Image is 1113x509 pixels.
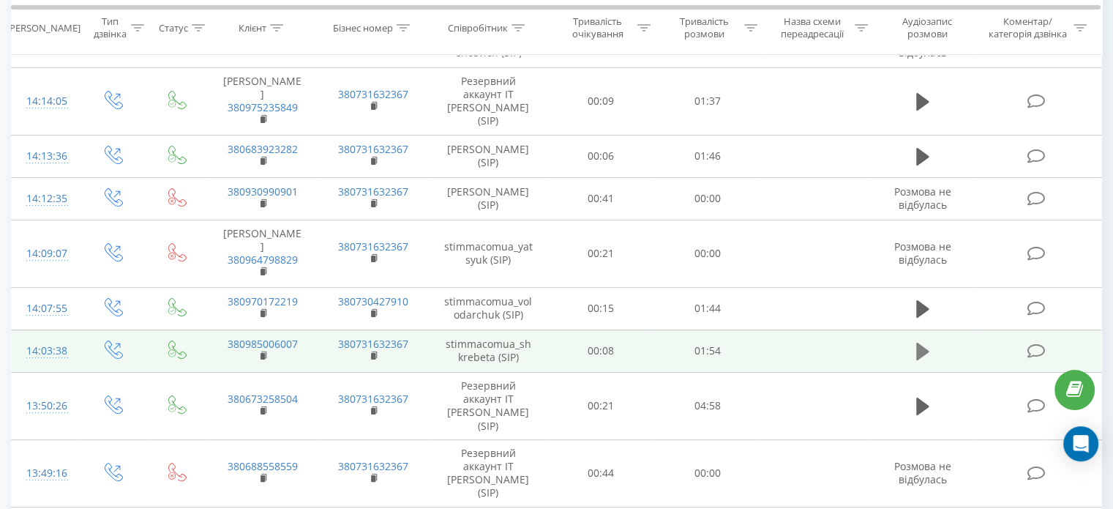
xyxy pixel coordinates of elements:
[228,185,298,198] a: 380930990901
[654,439,760,507] td: 00:00
[333,21,393,34] div: Бізнес номер
[338,239,408,253] a: 380731632367
[26,142,65,171] div: 14:13:36
[228,100,298,114] a: 380975235849
[338,142,408,156] a: 380731632367
[207,67,318,135] td: [PERSON_NAME]
[26,459,65,488] div: 13:49:16
[338,392,408,406] a: 380731632367
[894,239,951,267] span: Розмова не відбулась
[228,142,298,156] a: 380683923282
[654,330,760,372] td: 01:54
[26,185,65,213] div: 14:12:35
[338,294,408,308] a: 380730427910
[429,330,548,372] td: stimmacomua_shkrebeta (SIP)
[548,439,654,507] td: 00:44
[548,67,654,135] td: 00:09
[26,392,65,420] div: 13:50:26
[654,67,760,135] td: 01:37
[548,220,654,287] td: 00:21
[548,287,654,330] td: 00:15
[654,177,760,220] td: 00:00
[338,87,408,101] a: 380731632367
[654,373,760,440] td: 04:58
[667,15,741,40] div: Тривалість розмови
[26,87,65,116] div: 14:14:05
[207,220,318,287] td: [PERSON_NAME]
[7,21,80,34] div: [PERSON_NAME]
[429,135,548,177] td: [PERSON_NAME] (SIP)
[894,185,951,212] span: Розмова не відбулась
[26,337,65,365] div: 14:03:38
[228,392,298,406] a: 380673258504
[228,337,298,351] a: 380985006007
[561,15,634,40] div: Тривалість очікування
[26,239,65,268] div: 14:09:07
[984,15,1070,40] div: Коментар/категорія дзвінка
[894,459,951,486] span: Розмова не відбулась
[228,459,298,473] a: 380688558559
[429,439,548,507] td: Резервний аккаунт ІТ [PERSON_NAME] (SIP)
[228,294,298,308] a: 380970172219
[26,294,65,323] div: 14:07:55
[429,373,548,440] td: Резервний аккаунт ІТ [PERSON_NAME] (SIP)
[548,373,654,440] td: 00:21
[159,21,188,34] div: Статус
[338,337,408,351] a: 380731632367
[429,287,548,330] td: stimmacomua_volodarchuk (SIP)
[548,330,654,372] td: 00:08
[548,177,654,220] td: 00:41
[548,135,654,177] td: 00:06
[338,459,408,473] a: 380731632367
[429,177,548,220] td: [PERSON_NAME] (SIP)
[448,21,508,34] div: Співробітник
[338,185,408,198] a: 380731632367
[654,220,760,287] td: 00:00
[228,253,298,267] a: 380964798829
[654,287,760,330] td: 01:44
[774,15,851,40] div: Назва схеми переадресації
[1063,426,1098,461] div: Open Intercom Messenger
[429,67,548,135] td: Резервний аккаунт ІТ [PERSON_NAME] (SIP)
[92,15,127,40] div: Тип дзвінка
[239,21,266,34] div: Клієнт
[654,135,760,177] td: 01:46
[885,15,970,40] div: Аудіозапис розмови
[429,220,548,287] td: stimmacomua_yatsyuk (SIP)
